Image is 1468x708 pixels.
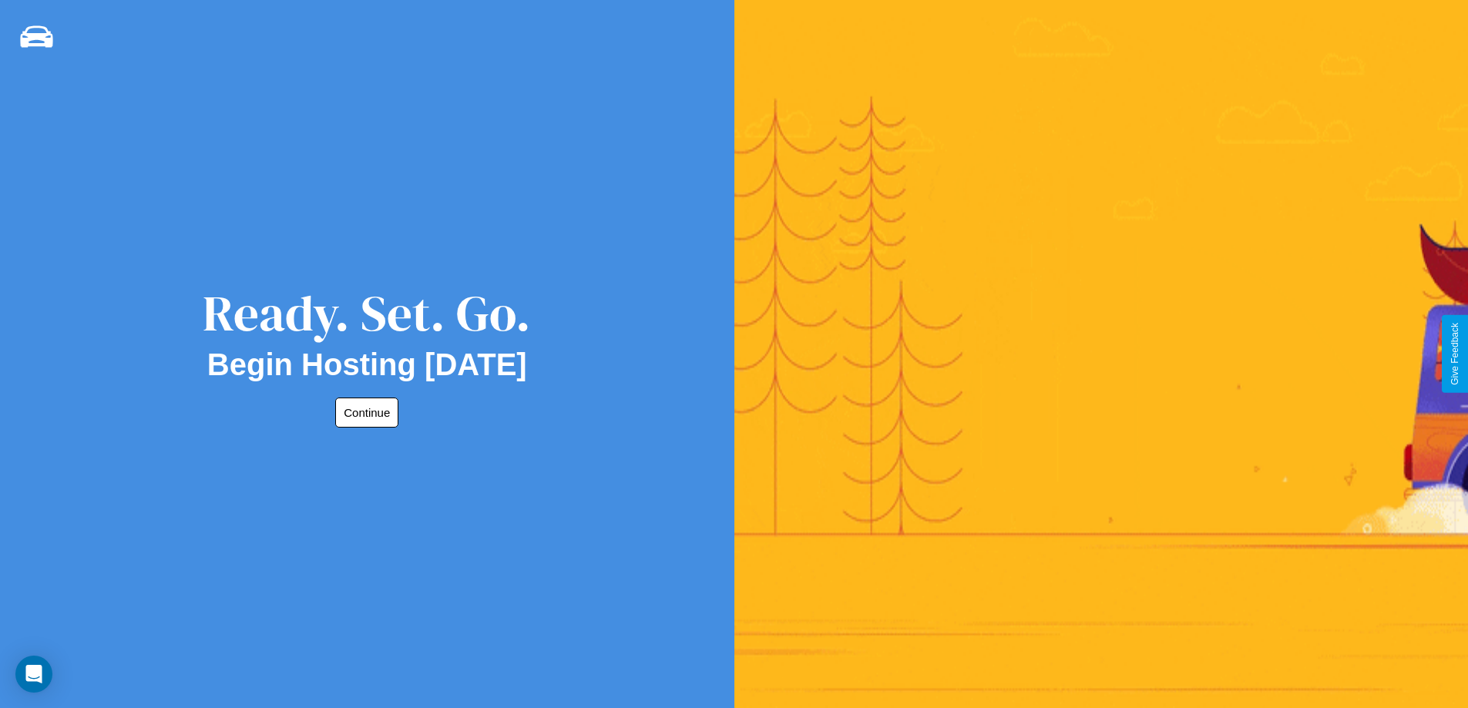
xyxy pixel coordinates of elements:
h2: Begin Hosting [DATE] [207,347,527,382]
div: Ready. Set. Go. [203,279,531,347]
button: Continue [335,398,398,428]
div: Open Intercom Messenger [15,656,52,693]
div: Give Feedback [1450,323,1460,385]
